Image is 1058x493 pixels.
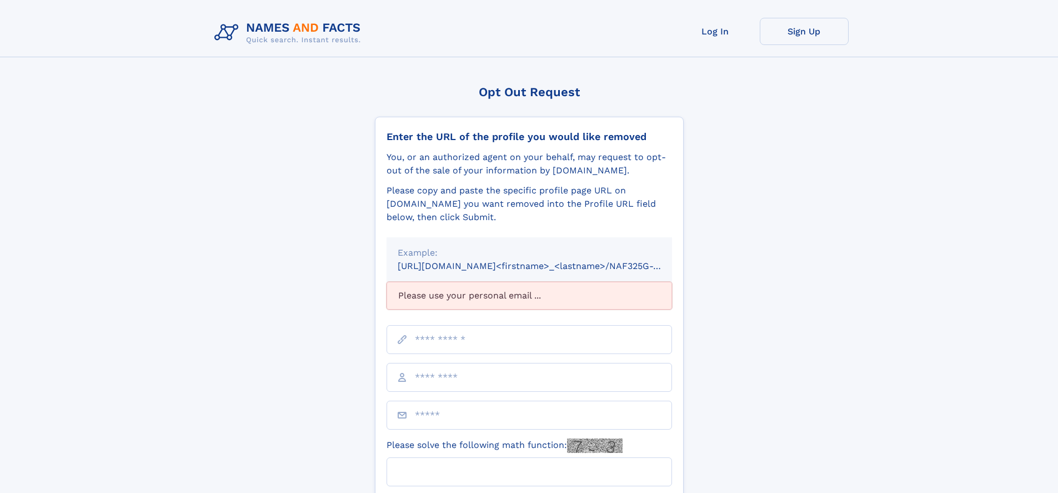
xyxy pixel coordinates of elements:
div: You, or an authorized agent on your behalf, may request to opt-out of the sale of your informatio... [387,151,672,177]
div: Opt Out Request [375,85,684,99]
div: Please use your personal email ... [387,282,672,310]
div: Please copy and paste the specific profile page URL on [DOMAIN_NAME] you want removed into the Pr... [387,184,672,224]
small: [URL][DOMAIN_NAME]<firstname>_<lastname>/NAF325G-xxxxxxxx [398,261,693,271]
div: Example: [398,246,661,260]
img: Logo Names and Facts [210,18,370,48]
label: Please solve the following math function: [387,439,623,453]
div: Enter the URL of the profile you would like removed [387,131,672,143]
a: Log In [671,18,760,45]
a: Sign Up [760,18,849,45]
